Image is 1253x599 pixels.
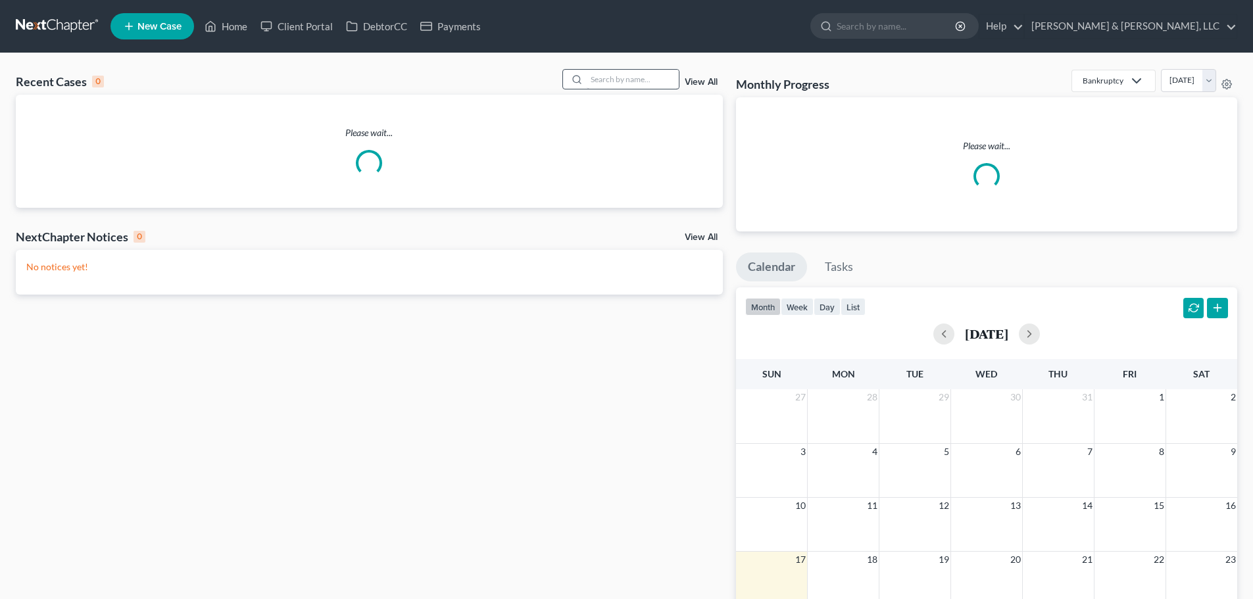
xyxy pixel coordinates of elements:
span: 14 [1081,498,1094,514]
a: Payments [414,14,487,38]
span: 23 [1224,552,1237,567]
input: Search by name... [837,14,957,38]
a: Tasks [813,252,865,281]
span: Tue [906,368,923,379]
span: 8 [1158,444,1166,460]
a: View All [685,233,718,242]
button: week [781,298,814,316]
button: month [745,298,781,316]
span: 19 [937,552,950,567]
p: Please wait... [747,139,1227,153]
input: Search by name... [587,70,679,89]
span: 12 [937,498,950,514]
span: 18 [866,552,879,567]
div: Recent Cases [16,74,104,89]
a: Help [979,14,1023,38]
span: Sun [762,368,781,379]
span: 21 [1081,552,1094,567]
div: 0 [134,231,145,243]
span: Fri [1123,368,1137,379]
span: New Case [137,22,182,32]
a: [PERSON_NAME] & [PERSON_NAME], LLC [1025,14,1237,38]
span: 7 [1086,444,1094,460]
div: Bankruptcy [1083,75,1123,86]
span: 10 [794,498,807,514]
p: No notices yet! [26,260,712,274]
span: 16 [1224,498,1237,514]
a: View All [685,78,718,87]
span: 15 [1152,498,1166,514]
span: 20 [1009,552,1022,567]
button: day [814,298,841,316]
span: 22 [1152,552,1166,567]
span: 4 [871,444,879,460]
a: DebtorCC [339,14,414,38]
div: NextChapter Notices [16,229,145,245]
span: 28 [866,389,879,405]
span: 30 [1009,389,1022,405]
h2: [DATE] [965,327,1008,341]
p: Please wait... [16,126,723,139]
button: list [841,298,866,316]
span: 2 [1229,389,1237,405]
a: Home [198,14,254,38]
span: 3 [799,444,807,460]
span: 9 [1229,444,1237,460]
span: Wed [975,368,997,379]
span: 17 [794,552,807,567]
span: 11 [866,498,879,514]
span: 31 [1081,389,1094,405]
h3: Monthly Progress [736,76,829,92]
span: 27 [794,389,807,405]
span: 5 [943,444,950,460]
a: Client Portal [254,14,339,38]
span: 1 [1158,389,1166,405]
span: Thu [1048,368,1068,379]
span: 13 [1009,498,1022,514]
span: 29 [937,389,950,405]
div: 0 [92,76,104,87]
span: Mon [832,368,855,379]
span: Sat [1193,368,1210,379]
span: 6 [1014,444,1022,460]
a: Calendar [736,252,807,281]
